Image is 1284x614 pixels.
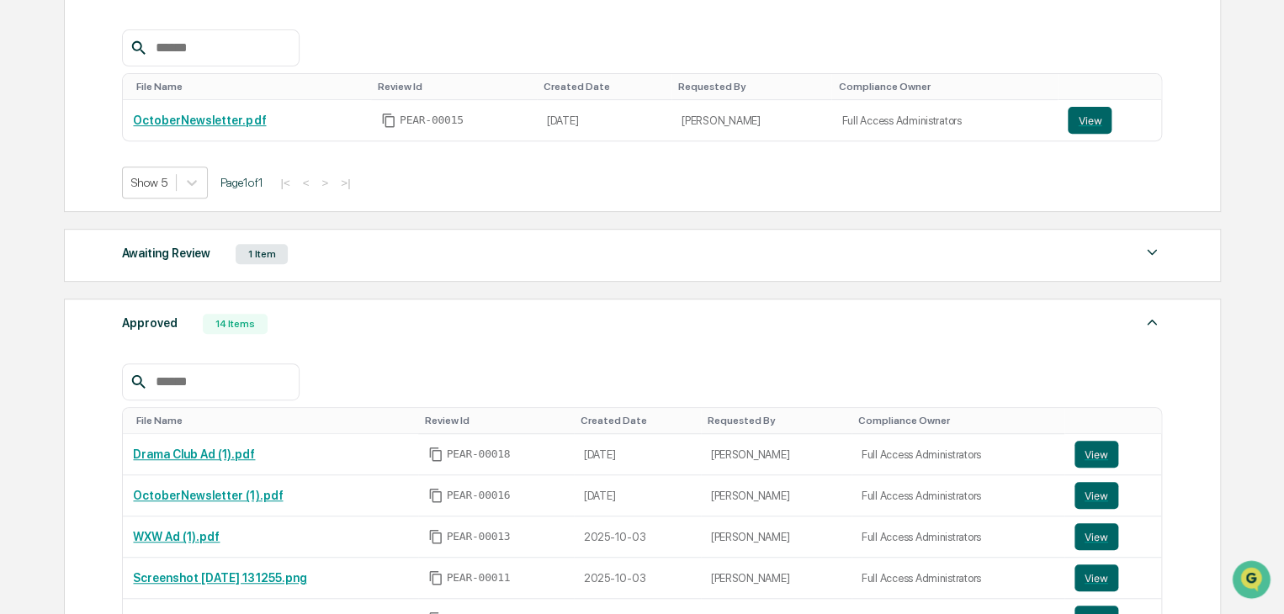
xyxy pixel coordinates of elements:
[167,285,204,298] span: Pylon
[1074,441,1118,468] button: View
[447,571,511,585] span: PEAR-00011
[428,447,443,462] span: Copy Id
[316,176,333,190] button: >
[286,134,306,154] button: Start new chat
[17,35,306,62] p: How can we help?
[220,176,263,189] span: Page 1 of 1
[428,488,443,503] span: Copy Id
[838,81,1051,93] div: Toggle SortBy
[537,100,671,140] td: [DATE]
[136,81,364,93] div: Toggle SortBy
[1142,312,1162,332] img: caret
[852,434,1064,475] td: Full Access Administrators
[133,530,220,543] a: WXW Ad (1).pdf
[133,489,283,502] a: OctoberNewsletter (1).pdf
[544,81,665,93] div: Toggle SortBy
[122,214,135,227] div: 🗄️
[1142,242,1162,262] img: caret
[678,81,825,93] div: Toggle SortBy
[122,312,178,334] div: Approved
[1068,107,1112,134] button: View
[701,516,852,558] td: [PERSON_NAME]
[133,114,266,127] a: OctoberNewsletter.pdf
[17,129,47,159] img: 1746055101610-c473b297-6a78-478c-a979-82029cc54cd1
[574,475,701,516] td: [DATE]
[381,113,396,128] span: Copy Id
[10,205,115,236] a: 🖐️Preclearance
[671,100,831,140] td: [PERSON_NAME]
[203,314,268,334] div: 14 Items
[701,558,852,599] td: [PERSON_NAME]
[1230,558,1276,604] iframe: Open customer support
[574,516,701,558] td: 2025-10-03
[119,284,204,298] a: Powered byPylon
[831,100,1058,140] td: Full Access Administrators
[425,415,567,426] div: Toggle SortBy
[1074,523,1118,550] button: View
[17,246,30,259] div: 🔎
[133,571,306,585] a: Screenshot [DATE] 131255.png
[336,176,355,190] button: >|
[701,434,852,475] td: [PERSON_NAME]
[1068,107,1151,134] a: View
[34,212,109,229] span: Preclearance
[17,214,30,227] div: 🖐️
[1071,81,1154,93] div: Toggle SortBy
[1074,564,1118,591] button: View
[139,212,209,229] span: Attestations
[378,81,530,93] div: Toggle SortBy
[852,475,1064,516] td: Full Access Administrators
[852,516,1064,558] td: Full Access Administrators
[1074,482,1118,509] button: View
[701,475,852,516] td: [PERSON_NAME]
[574,434,701,475] td: [DATE]
[708,415,845,426] div: Toggle SortBy
[1074,482,1152,509] a: View
[275,176,294,190] button: |<
[136,415,411,426] div: Toggle SortBy
[858,415,1058,426] div: Toggle SortBy
[447,447,511,461] span: PEAR-00018
[428,529,443,544] span: Copy Id
[1074,523,1152,550] a: View
[10,237,113,267] a: 🔎Data Lookup
[133,447,255,461] a: Drama Club Ad (1).pdf
[428,570,443,585] span: Copy Id
[447,489,511,502] span: PEAR-00016
[1078,415,1155,426] div: Toggle SortBy
[298,176,315,190] button: <
[236,244,288,264] div: 1 Item
[57,129,276,146] div: Start new chat
[34,244,106,261] span: Data Lookup
[122,242,210,264] div: Awaiting Review
[1074,441,1152,468] a: View
[1074,564,1152,591] a: View
[581,415,694,426] div: Toggle SortBy
[852,558,1064,599] td: Full Access Administrators
[574,558,701,599] td: 2025-10-03
[57,146,213,159] div: We're available if you need us!
[400,114,464,127] span: PEAR-00015
[115,205,215,236] a: 🗄️Attestations
[447,530,511,543] span: PEAR-00013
